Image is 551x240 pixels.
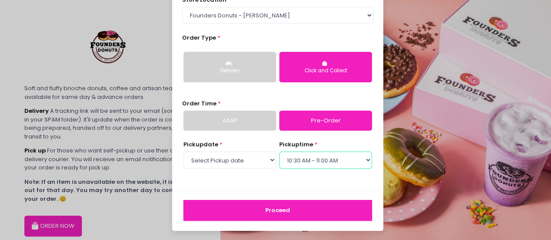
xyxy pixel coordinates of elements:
[279,140,313,149] span: pickup time
[189,67,270,75] div: Delivery
[285,67,366,75] div: Click and Collect
[183,200,372,221] button: Proceed
[182,99,216,108] span: Order Time
[183,111,276,131] a: ASAP
[279,111,372,131] a: Pre-Order
[279,52,372,82] button: Click and Collect
[182,34,216,42] span: Order Type
[183,52,276,82] button: Delivery
[183,140,218,149] span: Pickup date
